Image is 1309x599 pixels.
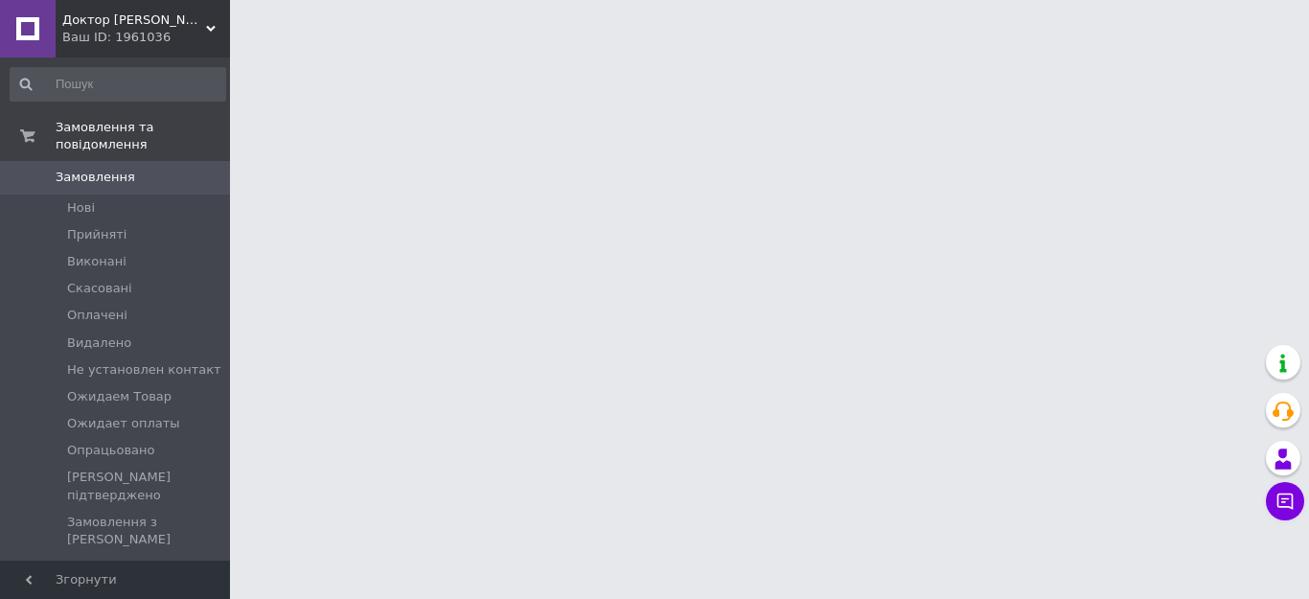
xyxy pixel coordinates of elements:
span: Замовлення [56,169,135,186]
span: Виконані [67,253,126,270]
button: Чат з покупцем [1266,482,1304,520]
span: Ожидает оплаты [67,415,180,432]
div: Ваш ID: 1961036 [62,29,230,46]
span: Оплачені [67,307,127,324]
span: Не установлен контакт [67,361,221,379]
input: Пошук [10,67,226,102]
span: Скасовані [67,280,132,297]
span: Замовлення з [PERSON_NAME] [67,514,224,548]
span: Замовлення та повідомлення [56,119,230,153]
span: Видалено [67,334,131,352]
span: Прийняті [67,226,126,243]
span: Ожидаем Товар [67,388,172,405]
span: Нові [67,199,95,217]
span: Опрацьовано [67,442,155,459]
span: Доктор Тонер - твій магазин картриджів для принтеру [62,12,206,29]
span: [PERSON_NAME] підтверджено [67,469,224,503]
